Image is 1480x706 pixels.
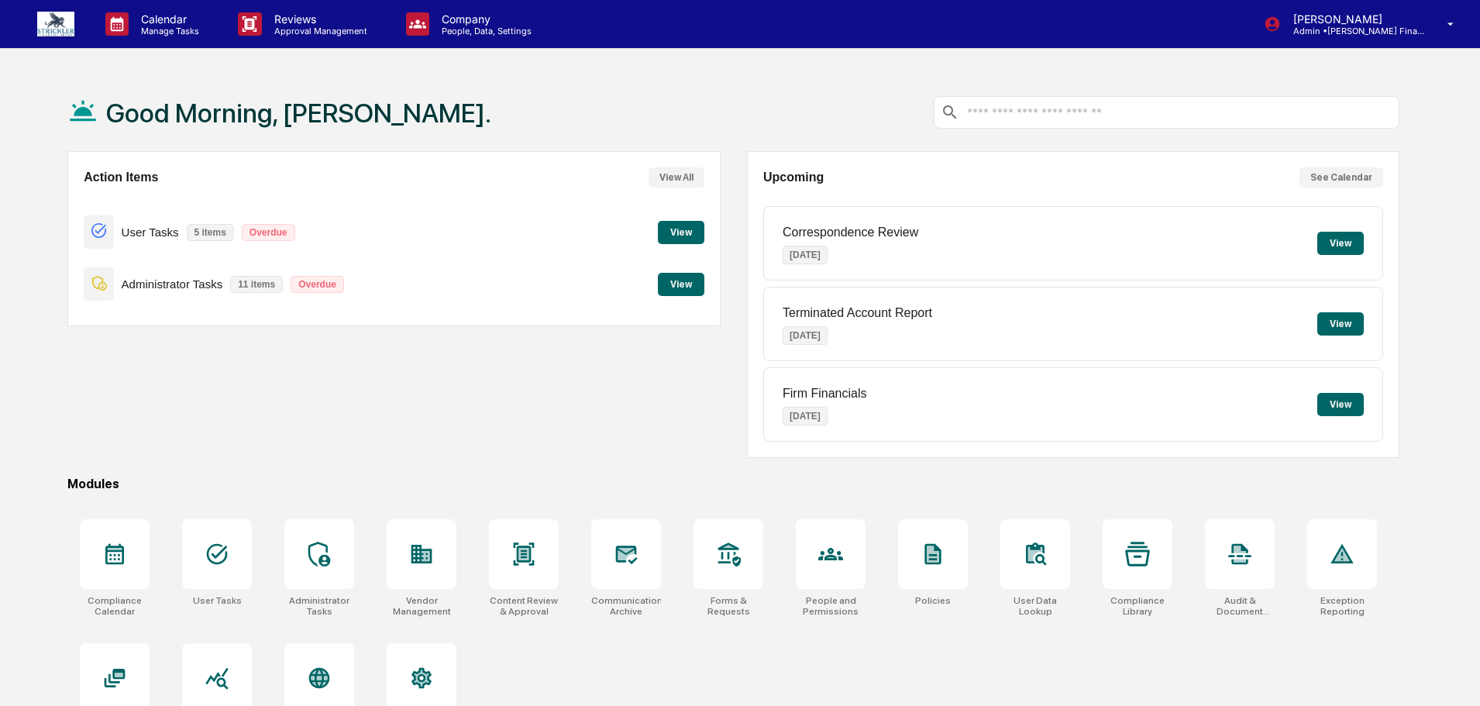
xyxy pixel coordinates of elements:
iframe: Open customer support [1430,655,1472,697]
p: Calendar [129,12,207,26]
p: 11 items [230,276,283,293]
button: View All [649,167,704,188]
p: User Tasks [122,226,179,239]
p: Terminated Account Report [783,306,932,320]
div: People and Permissions [796,595,866,617]
p: Overdue [291,276,344,293]
p: Admin • [PERSON_NAME] Financial Group [1281,26,1425,36]
p: 5 items [187,224,234,241]
div: User Tasks [193,595,242,606]
div: Communications Archive [591,595,661,617]
div: Content Review & Approval [489,595,559,617]
button: View [1317,393,1364,416]
p: Firm Financials [783,387,866,401]
div: Policies [915,595,951,606]
div: User Data Lookup [1000,595,1070,617]
p: Company [429,12,539,26]
button: View [658,273,704,296]
p: People, Data, Settings [429,26,539,36]
a: View [658,276,704,291]
p: Manage Tasks [129,26,207,36]
div: Administrator Tasks [284,595,354,617]
h2: Upcoming [763,170,824,184]
div: Vendor Management [387,595,456,617]
div: Exception Reporting [1307,595,1377,617]
p: [DATE] [783,246,828,264]
p: [DATE] [783,326,828,345]
button: View [658,221,704,244]
h1: Good Morning, [PERSON_NAME]. [106,98,491,129]
p: Reviews [262,12,375,26]
a: View [658,224,704,239]
p: Correspondence Review [783,226,918,239]
h2: Action Items [84,170,158,184]
div: Compliance Calendar [80,595,150,617]
div: Compliance Library [1103,595,1172,617]
img: logo [37,12,74,36]
button: See Calendar [1299,167,1383,188]
button: View [1317,312,1364,336]
div: Modules [67,477,1399,491]
p: Administrator Tasks [122,277,223,291]
p: [PERSON_NAME] [1281,12,1425,26]
div: Forms & Requests [694,595,763,617]
button: View [1317,232,1364,255]
p: [DATE] [783,407,828,425]
p: Overdue [242,224,295,241]
p: Approval Management [262,26,375,36]
div: Audit & Document Logs [1205,595,1275,617]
